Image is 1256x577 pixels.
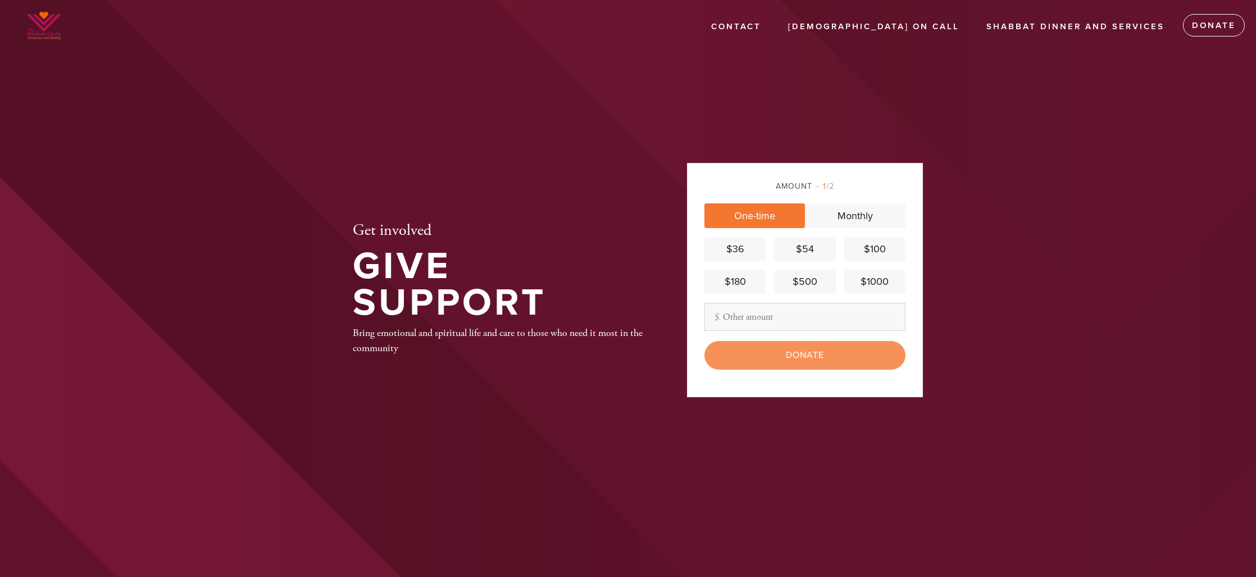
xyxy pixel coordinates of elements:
[849,274,901,289] div: $1000
[849,242,901,257] div: $100
[353,325,650,356] div: Bring emotional and spiritual life and care to those who need it most in the community
[844,237,905,261] a: $100
[353,221,650,240] h2: Get involved
[805,203,905,228] a: Monthly
[704,270,766,294] a: $180
[774,270,835,294] a: $500
[978,16,1173,38] a: Shabbat Dinner and Services
[823,181,826,191] span: 1
[703,16,770,38] a: Contact
[353,248,650,321] h1: Give Support
[774,237,835,261] a: $54
[779,274,831,289] div: $500
[704,203,805,228] a: One-time
[780,16,968,38] a: [DEMOGRAPHIC_DATA] On Call
[816,181,834,191] span: /2
[709,274,761,289] div: $180
[704,303,905,331] input: Other amount
[779,242,831,257] div: $54
[704,180,905,192] div: Amount
[1183,14,1245,37] a: Donate
[17,6,71,46] img: WhatsApp%20Image%202025-03-14%20at%2002.png
[709,242,761,257] div: $36
[844,270,905,294] a: $1000
[704,237,766,261] a: $36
